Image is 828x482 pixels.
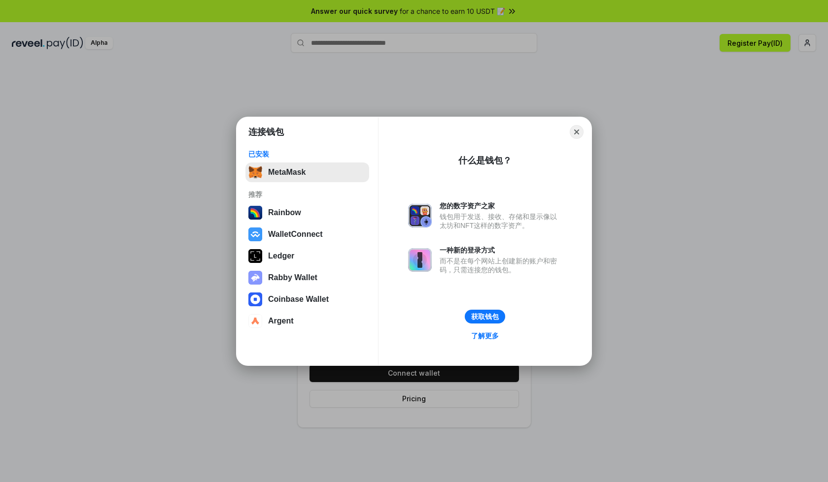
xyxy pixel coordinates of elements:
[570,125,584,139] button: Close
[408,248,432,272] img: svg+xml,%3Csvg%20xmlns%3D%22http%3A%2F%2Fwww.w3.org%2F2000%2Fsvg%22%20fill%3D%22none%22%20viewBox...
[245,311,369,331] button: Argent
[268,317,294,325] div: Argent
[268,230,323,239] div: WalletConnect
[245,203,369,223] button: Rainbow
[245,162,369,182] button: MetaMask
[248,165,262,179] img: svg+xml,%3Csvg%20fill%3D%22none%22%20height%3D%2233%22%20viewBox%3D%220%200%2035%2033%22%20width%...
[440,246,562,255] div: 一种新的登录方式
[245,246,369,266] button: Ledger
[268,168,306,177] div: MetaMask
[245,268,369,288] button: Rabby Wallet
[248,206,262,220] img: svg+xml,%3Csvg%20width%3D%22120%22%20height%3D%22120%22%20viewBox%3D%220%200%20120%20120%22%20fil...
[440,201,562,210] div: 您的数字资产之家
[245,225,369,244] button: WalletConnect
[248,292,262,306] img: svg+xml,%3Csvg%20width%3D%2228%22%20height%3D%2228%22%20viewBox%3D%220%200%2028%2028%22%20fill%3D...
[465,310,505,323] button: 获取钱包
[268,252,294,260] div: Ledger
[268,208,301,217] div: Rainbow
[458,155,512,166] div: 什么是钱包？
[248,190,366,199] div: 推荐
[248,126,284,138] h1: 连接钱包
[440,212,562,230] div: 钱包用于发送、接收、存储和显示像以太坊和NFT这样的数字资产。
[248,150,366,159] div: 已安装
[465,329,505,342] a: 了解更多
[268,295,329,304] div: Coinbase Wallet
[471,331,499,340] div: 了解更多
[471,312,499,321] div: 获取钱包
[248,314,262,328] img: svg+xml,%3Csvg%20width%3D%2228%22%20height%3D%2228%22%20viewBox%3D%220%200%2028%2028%22%20fill%3D...
[268,273,317,282] div: Rabby Wallet
[248,249,262,263] img: svg+xml,%3Csvg%20xmlns%3D%22http%3A%2F%2Fwww.w3.org%2F2000%2Fsvg%22%20width%3D%2228%22%20height%3...
[245,289,369,309] button: Coinbase Wallet
[440,257,562,274] div: 而不是在每个网站上创建新的账户和密码，只需连接您的钱包。
[248,227,262,241] img: svg+xml,%3Csvg%20width%3D%2228%22%20height%3D%2228%22%20viewBox%3D%220%200%2028%2028%22%20fill%3D...
[248,271,262,285] img: svg+xml,%3Csvg%20xmlns%3D%22http%3A%2F%2Fwww.w3.org%2F2000%2Fsvg%22%20fill%3D%22none%22%20viewBox...
[408,204,432,227] img: svg+xml,%3Csvg%20xmlns%3D%22http%3A%2F%2Fwww.w3.org%2F2000%2Fsvg%22%20fill%3D%22none%22%20viewBox...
